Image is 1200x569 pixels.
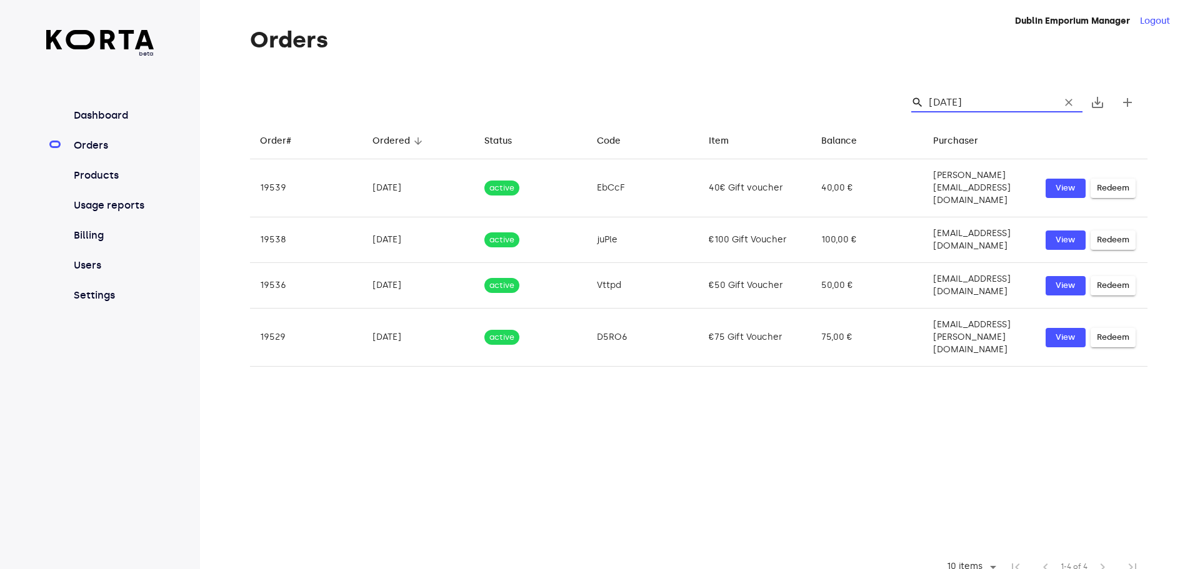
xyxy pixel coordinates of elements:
span: View [1052,330,1079,345]
span: Redeem [1097,330,1129,345]
span: save_alt [1090,95,1105,110]
td: 75,00 € [811,309,924,367]
td: 19539 [250,159,362,217]
span: Order# [260,134,307,149]
td: [EMAIL_ADDRESS][DOMAIN_NAME] [923,263,1036,309]
span: add [1120,95,1135,110]
td: D5RO6 [587,309,699,367]
h1: Orders [250,27,1147,52]
button: Redeem [1091,328,1136,347]
div: Ordered [372,134,410,149]
span: Ordered [372,134,426,149]
span: Item [709,134,745,149]
button: Redeem [1091,230,1136,250]
span: Redeem [1097,279,1129,293]
span: active [484,280,519,292]
img: Korta [46,30,154,49]
strong: Dublin Emporium Manager [1015,16,1130,26]
span: View [1052,233,1079,247]
td: [EMAIL_ADDRESS][DOMAIN_NAME] [923,217,1036,263]
span: active [484,182,519,194]
a: beta [46,30,154,58]
td: juPle [587,217,699,263]
button: View [1046,179,1086,198]
a: Settings [71,288,154,303]
button: Export [1082,87,1112,117]
a: Usage reports [71,198,154,213]
span: Search [911,96,924,109]
button: Logout [1140,15,1170,27]
td: [PERSON_NAME][EMAIL_ADDRESS][DOMAIN_NAME] [923,159,1036,217]
td: 19538 [250,217,362,263]
span: Status [484,134,528,149]
a: Orders [71,138,154,153]
button: Redeem [1091,276,1136,295]
td: [DATE] [362,217,475,263]
div: Order# [260,134,291,149]
td: 100,00 € [811,217,924,263]
span: View [1052,279,1079,293]
a: Dashboard [71,108,154,123]
td: 50,00 € [811,263,924,309]
span: beta [46,49,154,58]
td: €75 Gift Voucher [699,309,811,367]
span: Code [597,134,637,149]
span: Redeem [1097,181,1129,195]
span: active [484,332,519,344]
td: €100 Gift Voucher [699,217,811,263]
span: Redeem [1097,233,1129,247]
button: View [1046,230,1086,250]
div: Balance [821,134,857,149]
span: clear [1062,96,1075,109]
button: View [1046,328,1086,347]
button: View [1046,276,1086,295]
button: Redeem [1091,179,1136,198]
td: Vttpd [587,263,699,309]
input: Search [929,92,1050,112]
td: [DATE] [362,159,475,217]
span: Purchaser [933,134,994,149]
span: Balance [821,134,873,149]
span: arrow_downward [412,136,424,147]
td: 19529 [250,309,362,367]
td: €50 Gift Voucher [699,263,811,309]
td: 40,00 € [811,159,924,217]
a: Products [71,168,154,183]
div: Status [484,134,512,149]
div: Item [709,134,729,149]
td: [DATE] [362,263,475,309]
td: 19536 [250,263,362,309]
td: [DATE] [362,309,475,367]
span: View [1052,181,1079,195]
td: [EMAIL_ADDRESS][PERSON_NAME][DOMAIN_NAME] [923,309,1036,367]
div: Code [597,134,621,149]
a: Billing [71,228,154,243]
span: active [484,234,519,246]
div: Purchaser [933,134,978,149]
td: EbCcF [587,159,699,217]
button: Clear Search [1055,89,1082,116]
a: Users [71,258,154,273]
td: 40€ Gift voucher [699,159,811,217]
